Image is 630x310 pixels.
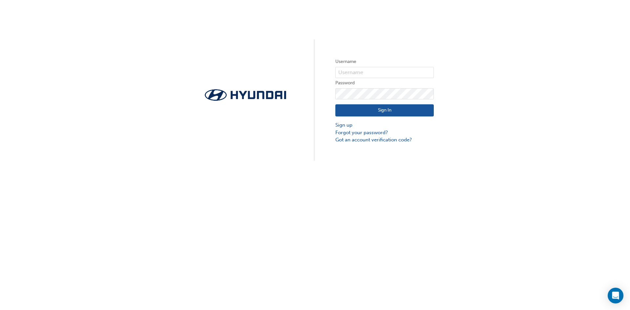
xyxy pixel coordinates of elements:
[335,67,434,78] input: Username
[335,136,434,144] a: Got an account verification code?
[196,87,295,103] img: Trak
[608,288,623,303] div: Open Intercom Messenger
[335,79,434,87] label: Password
[335,121,434,129] a: Sign up
[335,129,434,136] a: Forgot your password?
[335,104,434,117] button: Sign In
[335,58,434,66] label: Username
